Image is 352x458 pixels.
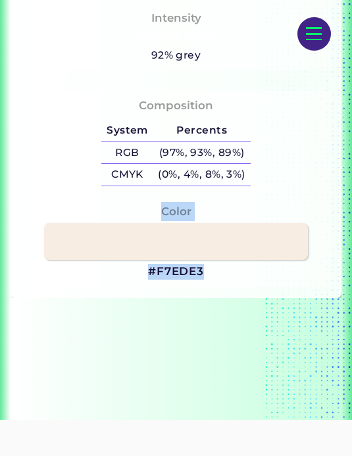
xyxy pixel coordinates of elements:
[101,166,153,188] h5: CMYK
[148,266,204,282] h3: #F7EDE3
[151,11,201,30] h4: Intensity
[161,204,191,223] h4: Color
[101,122,153,143] h5: System
[153,144,251,166] h5: (97%, 93%, 89%)
[153,122,251,143] h5: Percents
[71,422,282,455] iframe: Advertisement
[153,166,251,188] h5: (0%, 4%, 8%, 3%)
[130,31,222,47] h3: Almost None
[101,144,153,166] h5: RGB
[151,49,201,66] h5: 92% grey
[139,98,213,117] h4: Composition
